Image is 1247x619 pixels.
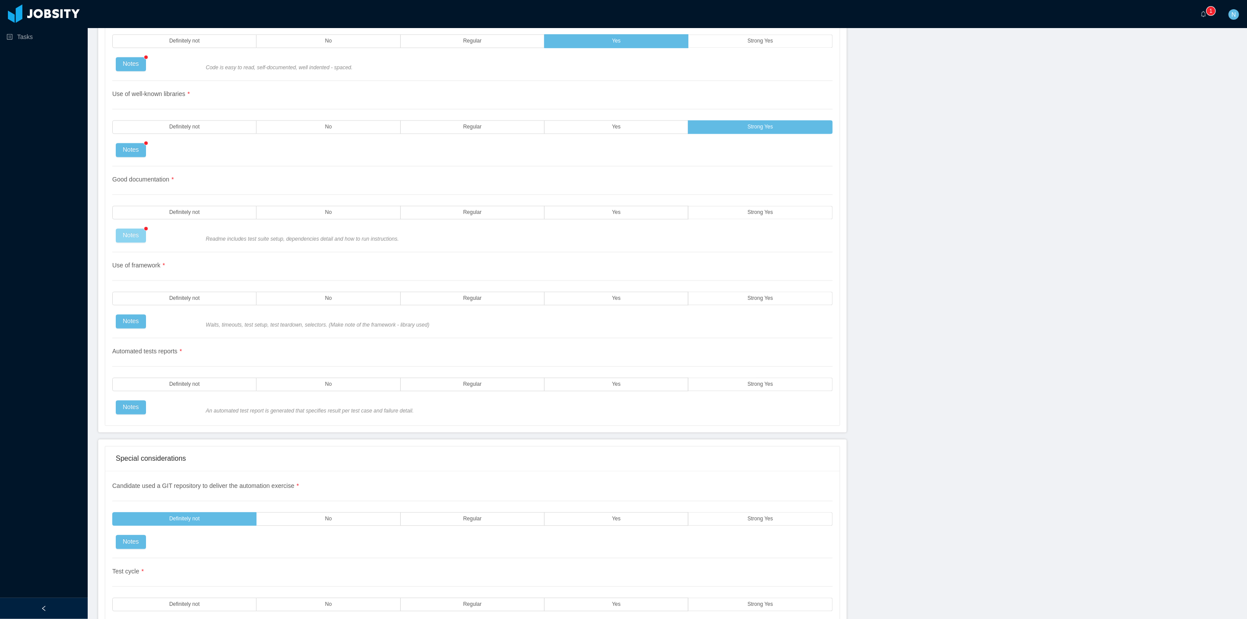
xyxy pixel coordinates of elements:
span: Definitely not [169,38,200,44]
p: 1 [1210,7,1213,15]
span: Code is easy to read, self-documented, well indented - spaced. [206,64,829,71]
button: Notes [116,400,146,414]
span: Good documentation [112,176,174,183]
div: Special considerations [116,446,829,471]
span: Yes [612,601,621,607]
span: Yes [612,295,621,301]
span: Readme includes test suite setup, dependencies detail and how to run instructions. [206,235,829,243]
span: No [325,381,331,387]
span: Strong Yes [748,210,773,215]
span: N [1232,9,1236,20]
span: Strong Yes [748,516,773,522]
span: No [325,601,331,607]
span: Yes [612,210,621,215]
a: icon: profileTasks [7,28,81,46]
span: Waits, timeouts, test setup, test teardown, selectors. (Make note of the framework - library used) [206,321,829,329]
span: Test cycle [112,568,144,575]
span: No [325,516,331,522]
button: Notes [116,57,146,71]
span: Use of framework [112,262,165,269]
span: Regular [463,38,481,44]
sup: 1 [1207,7,1215,15]
i: icon: bell [1201,11,1207,17]
span: Yes [612,38,621,44]
span: Regular [463,295,481,301]
span: Regular [463,210,481,215]
span: An automated test report is generated that specifies result per test case and failure detail. [206,407,829,415]
span: Definitely not [169,516,200,522]
span: Strong Yes [748,38,773,44]
span: No [325,210,331,215]
span: Use of well-known libraries [112,90,190,97]
button: Notes [116,314,146,328]
span: Candidate used a GIT repository to deliver the automation exercise [112,482,299,489]
button: Notes [116,535,146,549]
span: Definitely not [169,295,200,301]
span: Yes [612,381,621,387]
span: No [325,295,331,301]
span: Strong Yes [748,601,773,607]
button: Notes [116,228,146,242]
span: Yes [612,124,621,130]
span: Regular [463,601,481,607]
span: Definitely not [169,381,200,387]
span: Strong Yes [748,381,773,387]
button: Notes [116,143,146,157]
span: Regular [463,124,481,130]
span: No [325,124,331,130]
span: Yes [612,516,621,522]
span: No [325,38,331,44]
span: Strong Yes [748,124,773,130]
span: Strong Yes [748,295,773,301]
span: Automated tests reports [112,348,182,355]
span: Definitely not [169,601,200,607]
span: Regular [463,381,481,387]
span: Definitely not [169,210,200,215]
span: Definitely not [169,124,200,130]
span: Regular [463,516,481,522]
